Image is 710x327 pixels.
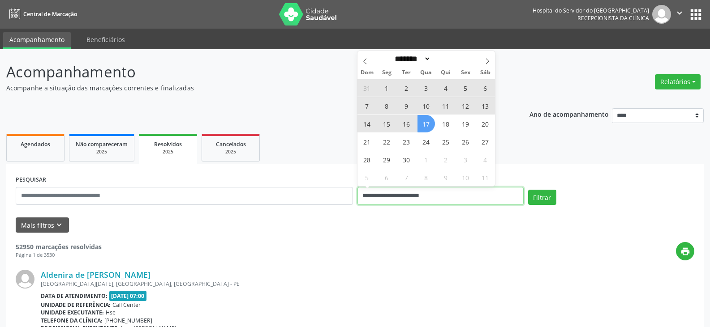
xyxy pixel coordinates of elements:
[398,169,415,186] span: Outubro 7, 2025
[457,97,474,115] span: Setembro 12, 2025
[41,301,111,309] b: Unidade de referência:
[529,108,609,119] p: Ano de acompanhamento
[154,140,182,148] span: Resolvidos
[16,217,69,233] button: Mais filtroskeyboard_arrow_down
[358,115,376,132] span: Setembro 14, 2025
[398,133,415,150] span: Setembro 23, 2025
[6,83,495,93] p: Acompanhe a situação das marcações correntes e finalizadas
[398,79,415,97] span: Setembro 2, 2025
[41,309,104,316] b: Unidade executante:
[378,115,396,132] span: Setembro 15, 2025
[41,292,108,300] b: Data de atendimento:
[23,10,77,18] span: Central de Marcação
[21,140,50,148] span: Agendados
[378,133,396,150] span: Setembro 22, 2025
[437,97,455,115] span: Setembro 11, 2025
[437,133,455,150] span: Setembro 25, 2025
[477,169,494,186] span: Outubro 11, 2025
[378,169,396,186] span: Outubro 6, 2025
[655,74,701,89] button: Relatórios
[417,97,435,115] span: Setembro 10, 2025
[54,220,64,230] i: keyboard_arrow_down
[457,151,474,168] span: Outubro 3, 2025
[358,169,376,186] span: Outubro 5, 2025
[457,169,474,186] span: Outubro 10, 2025
[457,115,474,132] span: Setembro 19, 2025
[533,7,649,14] div: Hospital do Servidor do [GEOGRAPHIC_DATA]
[358,97,376,115] span: Setembro 7, 2025
[6,61,495,83] p: Acompanhamento
[16,173,46,187] label: PESQUISAR
[477,79,494,97] span: Setembro 6, 2025
[76,140,128,148] span: Não compareceram
[16,242,102,251] strong: 52950 marcações resolvidas
[437,151,455,168] span: Outubro 2, 2025
[357,70,377,76] span: Dom
[688,7,704,22] button: apps
[437,115,455,132] span: Setembro 18, 2025
[477,133,494,150] span: Setembro 27, 2025
[676,242,694,260] button: print
[145,149,191,155] div: 2025
[398,151,415,168] span: Setembro 30, 2025
[208,149,253,155] div: 2025
[417,115,435,132] span: Setembro 17, 2025
[396,70,416,76] span: Ter
[358,151,376,168] span: Setembro 28, 2025
[675,8,684,18] i: 
[416,70,436,76] span: Qua
[477,97,494,115] span: Setembro 13, 2025
[475,70,495,76] span: Sáb
[417,151,435,168] span: Outubro 1, 2025
[528,190,556,205] button: Filtrar
[577,14,649,22] span: Recepcionista da clínica
[6,7,77,21] a: Central de Marcação
[477,151,494,168] span: Outubro 4, 2025
[378,79,396,97] span: Setembro 1, 2025
[16,270,34,289] img: img
[680,246,690,256] i: print
[437,169,455,186] span: Outubro 9, 2025
[477,115,494,132] span: Setembro 20, 2025
[456,70,475,76] span: Sex
[109,291,147,301] span: [DATE] 07:00
[112,301,141,309] span: Call Center
[3,32,71,49] a: Acompanhamento
[378,151,396,168] span: Setembro 29, 2025
[392,54,431,64] select: Month
[417,79,435,97] span: Setembro 3, 2025
[80,32,131,47] a: Beneficiários
[398,115,415,132] span: Setembro 16, 2025
[378,97,396,115] span: Setembro 8, 2025
[436,70,456,76] span: Qui
[457,133,474,150] span: Setembro 26, 2025
[671,5,688,24] button: 
[41,280,694,288] div: [GEOGRAPHIC_DATA][DATE], [GEOGRAPHIC_DATA], [GEOGRAPHIC_DATA] - PE
[41,317,103,324] b: Telefone da clínica:
[76,149,128,155] div: 2025
[417,133,435,150] span: Setembro 24, 2025
[398,97,415,115] span: Setembro 9, 2025
[417,169,435,186] span: Outubro 8, 2025
[377,70,396,76] span: Seg
[16,251,102,259] div: Página 1 de 3530
[104,317,152,324] span: [PHONE_NUMBER]
[358,133,376,150] span: Setembro 21, 2025
[652,5,671,24] img: img
[41,270,151,280] a: Aldenira de [PERSON_NAME]
[106,309,116,316] span: Hse
[457,79,474,97] span: Setembro 5, 2025
[437,79,455,97] span: Setembro 4, 2025
[358,79,376,97] span: Agosto 31, 2025
[216,140,246,148] span: Cancelados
